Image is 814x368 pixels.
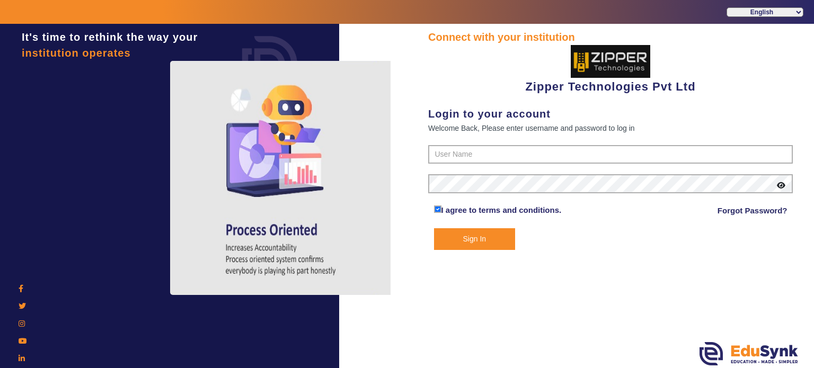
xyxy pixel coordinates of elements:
[571,45,650,78] img: 36227e3f-cbf6-4043-b8fc-b5c5f2957d0a
[718,204,788,217] a: Forgot Password?
[428,29,793,45] div: Connect with your institution
[428,45,793,95] div: Zipper Technologies Pvt Ltd
[22,47,131,59] span: institution operates
[434,228,516,250] button: Sign In
[700,342,798,365] img: edusynk.png
[428,145,793,164] input: User Name
[230,24,309,103] img: login.png
[428,122,793,134] div: Welcome Back, Please enter username and password to log in
[170,61,393,295] img: login4.png
[441,205,562,214] a: I agree to terms and conditions.
[428,106,793,122] div: Login to your account
[22,31,198,43] span: It's time to rethink the way your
